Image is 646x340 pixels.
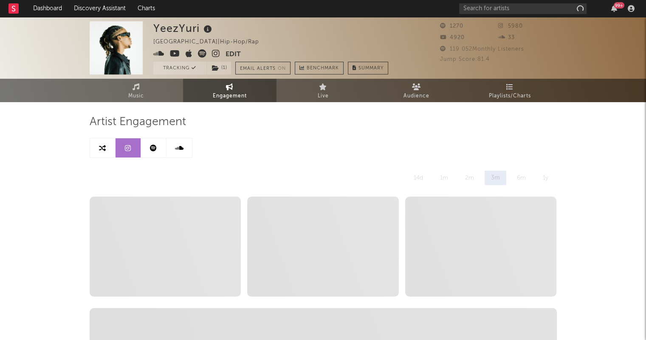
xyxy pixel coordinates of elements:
[489,91,531,101] span: Playlists/Charts
[440,35,465,40] span: 4920
[440,46,524,52] span: 119 052 Monthly Listeners
[235,62,291,74] button: Email AlertsOn
[226,49,241,60] button: Edit
[276,79,370,102] a: Live
[611,5,617,12] button: 99+
[318,91,329,101] span: Live
[440,23,463,29] span: 1270
[153,21,214,35] div: YeezYuri
[213,91,247,101] span: Engagement
[407,171,429,185] div: 14d
[370,79,463,102] a: Audience
[498,35,515,40] span: 33
[498,23,523,29] span: 5980
[459,3,587,14] input: Search for artists
[90,79,183,102] a: Music
[348,62,388,74] button: Summary
[207,62,231,74] button: (1)
[206,62,231,74] span: ( 1 )
[485,171,506,185] div: 3m
[153,62,206,74] button: Tracking
[307,63,339,74] span: Benchmark
[536,171,555,185] div: 1y
[128,91,144,101] span: Music
[463,79,557,102] a: Playlists/Charts
[153,37,269,47] div: [GEOGRAPHIC_DATA] | Hip-Hop/Rap
[459,171,480,185] div: 2m
[403,91,429,101] span: Audience
[434,171,454,185] div: 1m
[511,171,532,185] div: 6m
[440,57,490,62] span: Jump Score: 81.4
[183,79,276,102] a: Engagement
[278,66,286,71] em: On
[295,62,344,74] a: Benchmark
[614,2,624,9] div: 99 +
[90,117,186,127] span: Artist Engagement
[358,66,384,71] span: Summary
